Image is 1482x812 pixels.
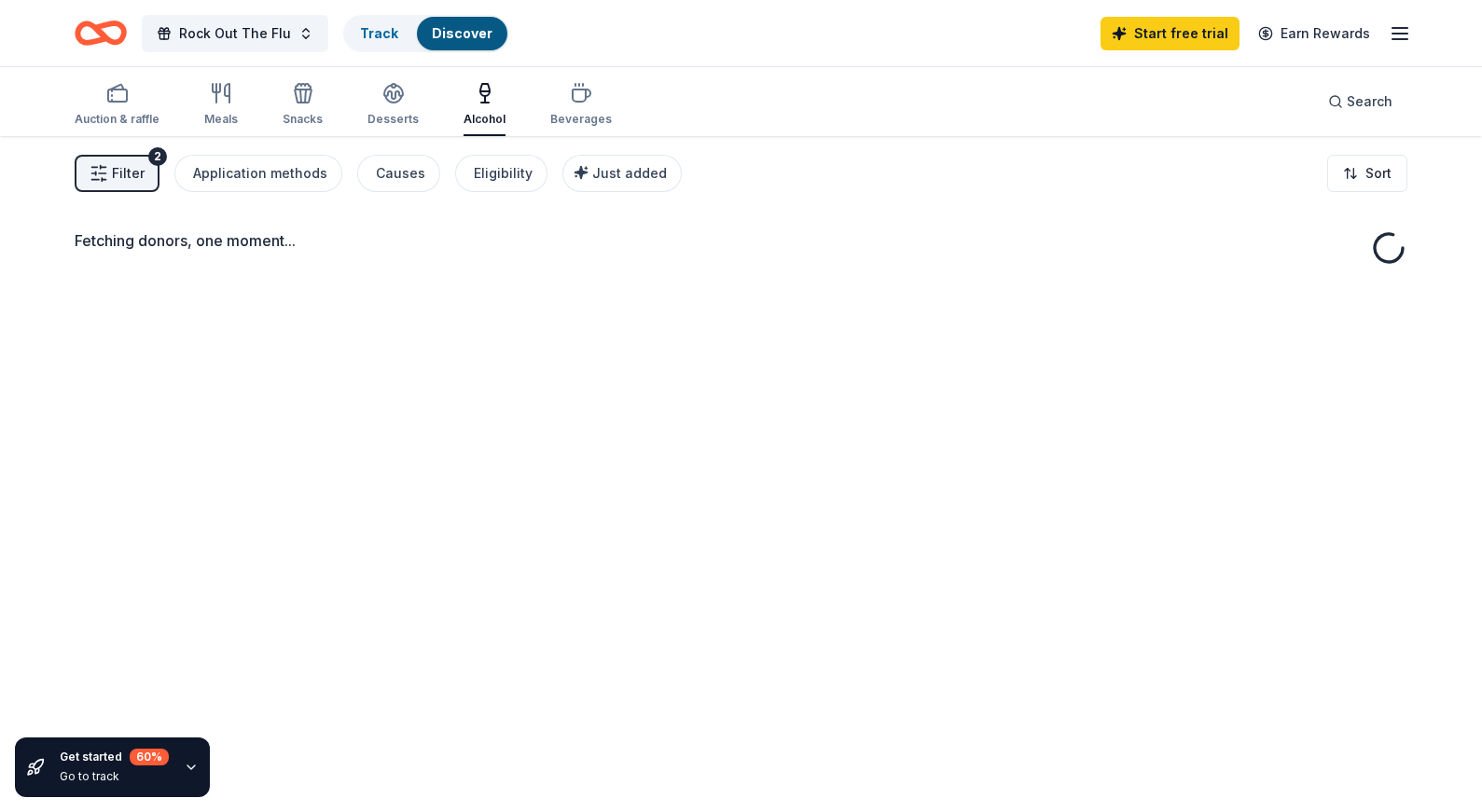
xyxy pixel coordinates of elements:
[283,112,323,127] div: Snacks
[562,155,682,192] button: Just added
[464,75,506,136] button: Alcohol
[1247,17,1381,50] a: Earn Rewards
[343,15,509,52] button: TrackDiscover
[193,162,327,185] div: Application methods
[204,112,238,127] div: Meals
[550,75,612,136] button: Beverages
[75,75,159,136] button: Auction & raffle
[367,112,419,127] div: Desserts
[1365,162,1392,185] span: Sort
[112,162,145,185] span: Filter
[1101,17,1240,50] a: Start free trial
[1327,155,1407,192] button: Sort
[1313,83,1407,120] button: Search
[174,155,342,192] button: Application methods
[142,15,328,52] button: Rock Out The Flu
[376,162,425,185] div: Causes
[60,769,169,784] div: Go to track
[464,112,506,127] div: Alcohol
[357,155,440,192] button: Causes
[75,229,1407,252] div: Fetching donors, one moment...
[367,75,419,136] button: Desserts
[75,112,159,127] div: Auction & raffle
[455,155,547,192] button: Eligibility
[60,749,169,765] div: Get started
[179,22,291,45] span: Rock Out The Flu
[432,25,492,41] a: Discover
[75,155,159,192] button: Filter2
[204,75,238,136] button: Meals
[1347,90,1392,113] span: Search
[75,11,127,55] a: Home
[283,75,323,136] button: Snacks
[592,165,667,181] span: Just added
[474,162,533,185] div: Eligibility
[148,147,167,166] div: 2
[360,25,398,41] a: Track
[550,112,612,127] div: Beverages
[130,749,169,765] div: 60 %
